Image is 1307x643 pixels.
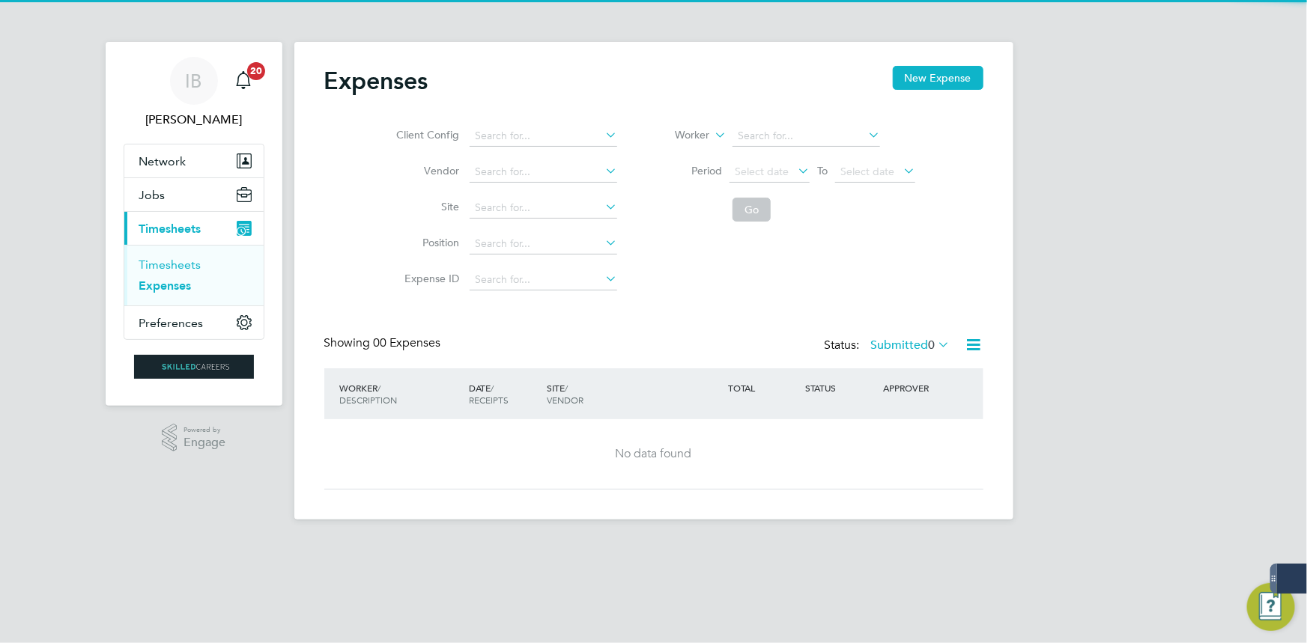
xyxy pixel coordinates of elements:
[470,126,617,147] input: Search for...
[735,165,789,178] span: Select date
[392,164,459,177] label: Vendor
[470,198,617,219] input: Search for...
[124,245,264,305] div: Timesheets
[392,272,459,285] label: Expense ID
[1247,583,1295,631] button: Engage Resource Center
[247,62,265,80] span: 20
[374,335,441,350] span: 00 Expenses
[184,424,225,436] span: Powered by
[340,394,398,406] span: DESCRIPTION
[124,212,264,245] button: Timesheets
[324,66,428,96] h2: Expenses
[470,162,617,183] input: Search for...
[392,236,459,249] label: Position
[642,128,709,143] label: Worker
[162,424,225,452] a: Powered byEngage
[392,128,459,141] label: Client Config
[124,178,264,211] button: Jobs
[106,42,282,406] nav: Main navigation
[139,278,192,293] a: Expenses
[879,374,957,401] div: APPROVER
[825,335,953,356] div: Status:
[124,355,264,379] a: Go to home page
[724,374,802,401] div: TOTAL
[465,374,543,413] div: DATE
[124,144,264,177] button: Network
[840,165,894,178] span: Select date
[470,269,617,290] input: Search for...
[565,382,568,394] span: /
[470,234,617,255] input: Search for...
[655,164,722,177] label: Period
[547,394,583,406] span: VENDOR
[139,316,204,330] span: Preferences
[228,57,258,105] a: 20
[139,257,201,272] a: Timesheets
[124,111,264,129] span: Isabelle Blackhall
[543,374,724,413] div: SITE
[491,382,494,394] span: /
[186,71,202,91] span: IB
[378,382,381,394] span: /
[802,374,880,401] div: STATUS
[139,188,166,202] span: Jobs
[124,306,264,339] button: Preferences
[134,355,254,379] img: skilledcareers-logo-retina.png
[324,335,444,351] div: Showing
[469,394,509,406] span: RECEIPTS
[929,338,935,353] span: 0
[124,57,264,129] a: IB[PERSON_NAME]
[139,154,187,168] span: Network
[184,436,225,449] span: Engage
[336,374,466,413] div: WORKER
[733,126,880,147] input: Search for...
[139,222,201,236] span: Timesheets
[871,338,950,353] label: Submitted
[339,446,968,462] div: No data found
[893,66,983,90] button: New Expense
[392,200,459,213] label: Site
[733,198,771,222] button: Go
[813,161,832,180] span: To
